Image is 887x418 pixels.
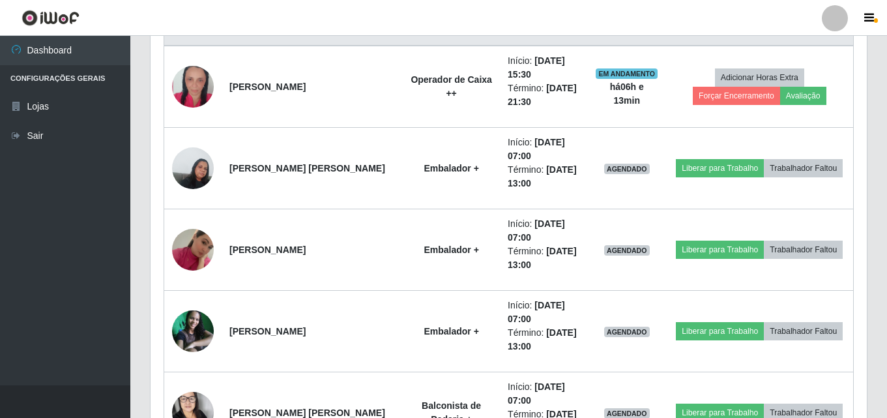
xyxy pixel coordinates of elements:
img: 1743109633482.jpeg [172,310,214,352]
li: Início: [508,54,580,82]
strong: Operador de Caixa ++ [411,74,492,98]
li: Término: [508,245,580,272]
time: [DATE] 07:00 [508,300,565,324]
span: EM ANDAMENTO [596,68,658,79]
button: Avaliação [780,87,826,105]
strong: Embalador + [424,326,478,336]
li: Término: [508,82,580,109]
button: Liberar para Trabalho [676,159,764,177]
img: 1741890042510.jpeg [172,213,214,287]
li: Início: [508,299,580,326]
button: Adicionar Horas Extra [715,68,804,87]
strong: [PERSON_NAME] [229,245,306,255]
strong: [PERSON_NAME] [PERSON_NAME] [229,408,385,418]
li: Início: [508,217,580,245]
li: Término: [508,163,580,190]
strong: há 06 h e 13 min [610,82,644,106]
button: Forçar Encerramento [693,87,780,105]
strong: Embalador + [424,163,478,173]
strong: Embalador + [424,245,478,255]
span: AGENDADO [604,327,650,337]
button: Trabalhador Faltou [764,322,843,340]
button: Liberar para Trabalho [676,241,764,259]
time: [DATE] 15:30 [508,55,565,80]
button: Trabalhador Faltou [764,241,843,259]
strong: [PERSON_NAME] [PERSON_NAME] [229,163,385,173]
img: 1745067643988.jpeg [172,56,214,118]
img: 1707874024765.jpeg [172,140,214,196]
strong: [PERSON_NAME] [229,326,306,336]
button: Liberar para Trabalho [676,322,764,340]
time: [DATE] 07:00 [508,137,565,161]
time: [DATE] 07:00 [508,381,565,406]
span: AGENDADO [604,164,650,174]
span: AGENDADO [604,245,650,256]
time: [DATE] 07:00 [508,218,565,243]
button: Trabalhador Faltou [764,159,843,177]
img: CoreUI Logo [22,10,80,26]
li: Término: [508,326,580,353]
li: Início: [508,136,580,163]
li: Início: [508,380,580,408]
strong: [PERSON_NAME] [229,82,306,92]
